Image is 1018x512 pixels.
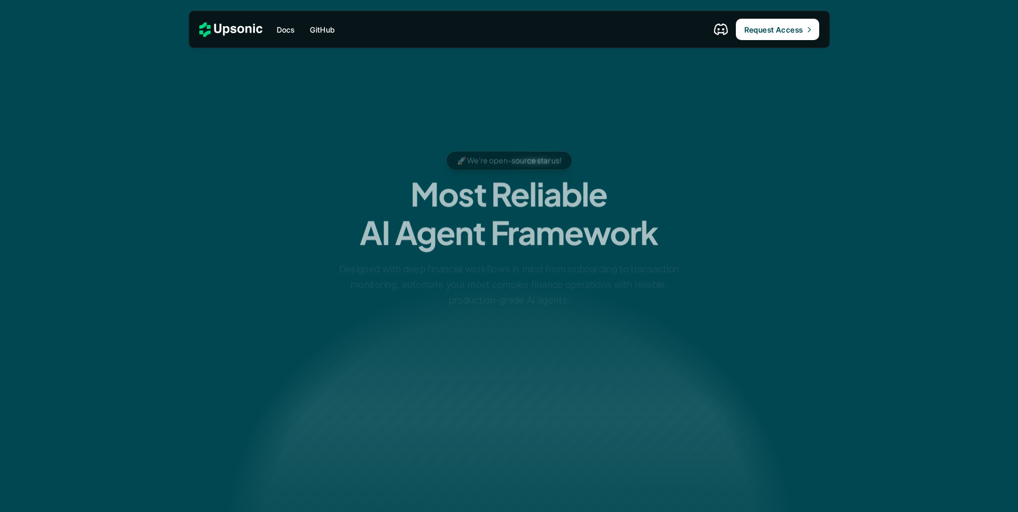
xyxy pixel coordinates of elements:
p: Docs [277,24,295,35]
p: GitHub [310,24,335,35]
a: 🚀 We're open-source star us!🚀 We're open-source star us!🚀 We're open-source star us!🚀 We're open-... [446,151,572,170]
a: Docs [270,20,301,39]
a: Request Access [736,19,819,40]
p: 🚀 We're open-source star us! [457,154,562,167]
h1: Most Reliable AI Agent Framework [360,174,658,251]
a: GitHub [304,20,341,39]
p: Request Access [744,24,803,35]
p: Designed with deep financial workflows in mind from onboarding to transaction monitoring, automat... [336,261,683,307]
